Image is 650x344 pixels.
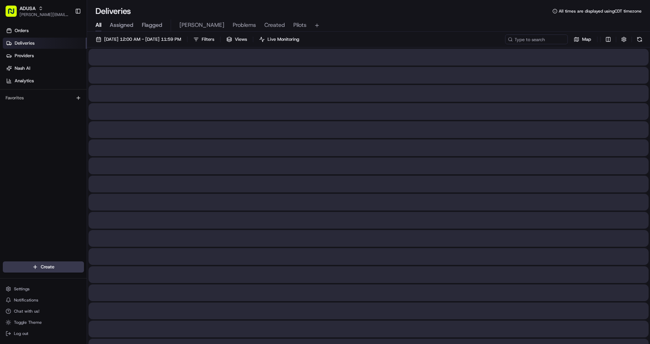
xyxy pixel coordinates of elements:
span: Pilots [293,21,307,29]
span: [PERSON_NAME] [179,21,224,29]
button: Views [223,35,250,44]
span: Problems [233,21,256,29]
span: Notifications [14,297,38,303]
span: Nash AI [15,65,30,71]
button: [DATE] 12:00 AM - [DATE] 11:59 PM [93,35,184,44]
span: Flagged [142,21,162,29]
button: Settings [3,284,84,294]
span: All [95,21,101,29]
button: Log out [3,329,84,338]
button: ADUSA[PERSON_NAME][EMAIL_ADDRESS][DOMAIN_NAME] [3,3,72,20]
a: Providers [3,50,87,61]
span: Toggle Theme [14,320,42,325]
button: Chat with us! [3,306,84,316]
span: Map [582,36,591,43]
span: Live Monitoring [268,36,299,43]
span: Assigned [110,21,133,29]
input: Type to search [505,35,568,44]
button: Toggle Theme [3,318,84,327]
span: All times are displayed using CDT timezone [559,8,642,14]
span: Chat with us! [14,308,39,314]
span: [DATE] 12:00 AM - [DATE] 11:59 PM [104,36,181,43]
span: Log out [14,331,28,336]
a: Deliveries [3,38,87,49]
span: Views [235,36,247,43]
button: [PERSON_NAME][EMAIL_ADDRESS][DOMAIN_NAME] [20,12,69,17]
span: Created [264,21,285,29]
h1: Deliveries [95,6,131,17]
span: Deliveries [15,40,34,46]
span: Create [41,264,54,270]
button: Notifications [3,295,84,305]
button: Live Monitoring [256,35,302,44]
a: Nash AI [3,63,87,74]
span: Filters [202,36,214,43]
span: Orders [15,28,29,34]
span: Analytics [15,78,34,84]
button: Filters [190,35,217,44]
span: Settings [14,286,30,292]
a: Analytics [3,75,87,86]
a: Orders [3,25,87,36]
button: Create [3,261,84,273]
button: Refresh [635,35,644,44]
button: ADUSA [20,5,36,12]
span: Providers [15,53,34,59]
div: Favorites [3,92,84,104]
button: Map [571,35,594,44]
